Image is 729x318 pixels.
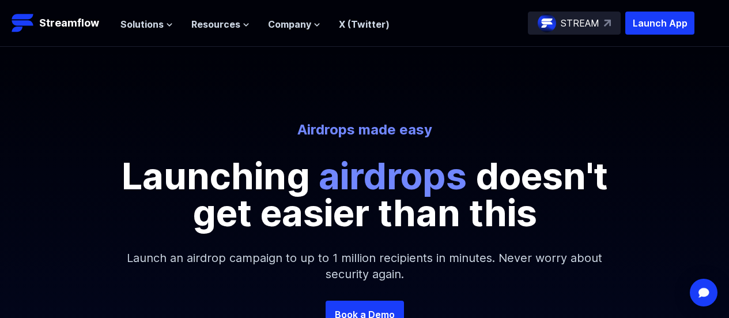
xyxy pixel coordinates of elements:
[319,154,467,198] span: airdrops
[604,20,611,27] img: top-right-arrow.svg
[339,18,390,30] a: X (Twitter)
[12,12,109,35] a: Streamflow
[625,12,694,35] button: Launch App
[117,231,613,301] p: Launch an airdrop campaign to up to 1 million recipients in minutes. Never worry about security a...
[12,12,35,35] img: Streamflow Logo
[105,158,624,231] p: Launching doesn't get easier than this
[191,17,250,31] button: Resources
[268,17,311,31] span: Company
[120,17,173,31] button: Solutions
[120,17,164,31] span: Solutions
[538,14,556,32] img: streamflow-logo-circle.png
[39,15,99,31] p: Streamflow
[46,121,684,139] p: Airdrops made easy
[268,17,320,31] button: Company
[191,17,240,31] span: Resources
[528,12,621,35] a: STREAM
[690,279,717,306] div: Open Intercom Messenger
[561,16,599,30] p: STREAM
